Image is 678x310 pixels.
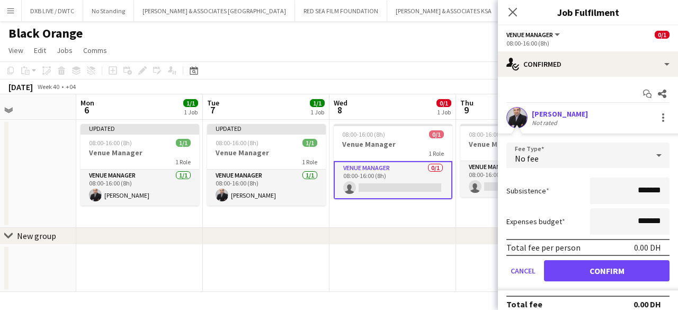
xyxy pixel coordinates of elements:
span: Comms [83,46,107,55]
div: Total fee per person [506,242,581,253]
div: 0.00 DH [634,242,661,253]
a: Jobs [52,43,77,57]
div: +04 [66,83,76,91]
button: RED SEA FILM FOUNDATION [295,1,387,21]
label: Expenses budget [506,217,565,226]
app-card-role: Venue Manager0/108:00-16:00 (8h) [460,161,579,197]
div: 1 Job [184,108,198,116]
app-card-role: Venue Manager1/108:00-16:00 (8h)[PERSON_NAME] [207,170,326,206]
span: Wed [334,98,347,108]
div: Total fee [506,299,542,309]
span: 0/1 [436,99,451,107]
div: 0.00 DH [634,299,661,309]
div: Updated [81,124,199,132]
button: [PERSON_NAME] & ASSOCIATES KSA [387,1,501,21]
button: No Standing [83,1,134,21]
div: New group [17,231,56,241]
span: 0/1 [429,130,444,138]
span: 0/1 [655,31,670,39]
div: Confirmed [498,51,678,77]
span: 7 [206,104,219,116]
button: Confirm [544,260,670,281]
button: DXB LIVE / DWTC [22,1,83,21]
app-job-card: Updated08:00-16:00 (8h)1/1Venue Manager1 RoleVenue Manager1/108:00-16:00 (8h)[PERSON_NAME] [207,124,326,206]
span: View [8,46,23,55]
div: [PERSON_NAME] [532,109,588,119]
h1: Black Orange [8,25,83,41]
span: 08:00-16:00 (8h) [469,130,512,138]
span: 6 [79,104,94,116]
app-job-card: Updated08:00-16:00 (8h)1/1Venue Manager1 RoleVenue Manager1/108:00-16:00 (8h)[PERSON_NAME] [81,124,199,206]
span: 1/1 [183,99,198,107]
app-card-role: Venue Manager0/108:00-16:00 (8h) [334,161,452,199]
span: 1 Role [429,149,444,157]
h3: Venue Manager [81,148,199,157]
span: 08:00-16:00 (8h) [342,130,385,138]
app-job-card: 08:00-16:00 (8h)0/1Venue Manager1 RoleVenue Manager0/108:00-16:00 (8h) [460,124,579,197]
span: 08:00-16:00 (8h) [89,139,132,147]
label: Subsistence [506,186,549,196]
app-card-role: Venue Manager1/108:00-16:00 (8h)[PERSON_NAME] [81,170,199,206]
span: Week 40 [35,83,61,91]
a: Comms [79,43,111,57]
h3: Venue Manager [460,139,579,149]
span: Thu [460,98,474,108]
span: 08:00-16:00 (8h) [216,139,258,147]
div: [DATE] [8,82,33,92]
h3: Job Fulfilment [498,5,678,19]
h3: Venue Manager [334,139,452,149]
span: Venue Manager [506,31,553,39]
span: Jobs [57,46,73,55]
button: Cancel [506,260,540,281]
button: [PERSON_NAME] & ASSOCIATES [GEOGRAPHIC_DATA] [134,1,295,21]
a: View [4,43,28,57]
span: 1 Role [302,158,317,166]
a: Edit [30,43,50,57]
div: Not rated [532,119,559,127]
span: No fee [515,153,539,164]
div: 08:00-16:00 (8h) [506,39,670,47]
span: Tue [207,98,219,108]
span: 1/1 [310,99,325,107]
div: 1 Job [310,108,324,116]
div: 1 Job [437,108,451,116]
div: Updated [207,124,326,132]
h3: Venue Manager [207,148,326,157]
span: 1/1 [302,139,317,147]
span: 1 Role [175,158,191,166]
app-job-card: 08:00-16:00 (8h)0/1Venue Manager1 RoleVenue Manager0/108:00-16:00 (8h) [334,124,452,199]
span: 1/1 [176,139,191,147]
span: 8 [332,104,347,116]
span: Edit [34,46,46,55]
button: Venue Manager [506,31,561,39]
span: 9 [459,104,474,116]
span: Mon [81,98,94,108]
